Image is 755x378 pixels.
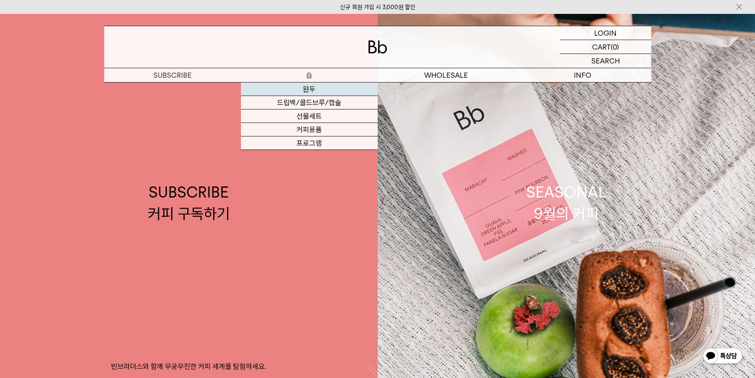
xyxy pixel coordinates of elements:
[591,54,620,68] p: SEARCH
[702,347,743,366] img: 카카오톡 채널 1:1 채팅 버튼
[241,123,378,136] a: 커피용품
[241,68,378,82] a: 숍
[378,68,514,82] p: WHOLESALE
[148,182,230,224] div: SUBSCRIBE 커피 구독하기
[104,68,241,82] a: SUBSCRIBE
[241,136,378,150] a: 프로그램
[241,96,378,109] a: 드립백/콜드브루/캡슐
[594,26,617,40] p: LOGIN
[592,40,611,54] p: CART
[560,26,651,40] a: LOGIN
[241,83,378,96] a: 원두
[514,68,651,82] p: INFO
[340,4,415,11] a: 신규 회원 가입 시 3,000원 할인
[560,40,651,54] a: CART (0)
[611,40,619,54] p: (0)
[241,109,378,123] a: 선물세트
[368,40,387,54] img: 로고
[526,182,606,224] div: SEASONAL 9월의 커피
